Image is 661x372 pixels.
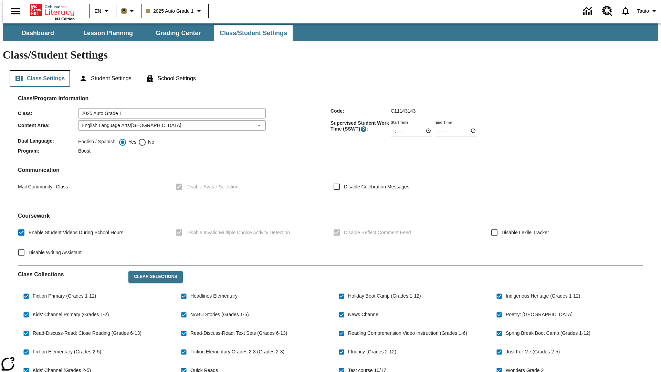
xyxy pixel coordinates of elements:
[122,7,126,15] span: B
[18,95,643,102] h2: Class/Program Information
[18,167,643,201] div: Communication
[186,229,290,236] span: Disable Invalid Multiple Choice Activity Detection
[156,29,201,37] span: Grading Center
[190,311,249,318] span: NABU Stories (Grades 1-5)
[33,311,109,318] span: Kids' Channel Primary (Grades 1-2)
[54,184,68,189] span: Class
[348,292,421,300] span: Holiday Boot Camp (Grades 1-12)
[330,108,391,114] span: Code :
[55,17,75,21] span: NJ Edition
[637,8,649,15] span: Tauto
[344,183,409,190] span: Disable Celebration Messages
[214,25,293,41] button: Class/Student Settings
[144,5,206,17] button: Class: 2025 Auto Grade 1, Select your class
[391,120,408,125] label: Start Time
[348,330,467,337] span: Reading Comprehension Video Instruction (Grades 1-6)
[10,70,70,87] button: Class Settings
[617,2,634,20] a: Notifications
[146,138,154,146] span: No
[344,229,411,236] span: Disable Reflect Comment Feed
[598,2,617,20] a: Resource Center, Will open in new tab
[127,138,136,146] span: Yes
[128,271,182,283] button: Clear Selections
[95,8,101,15] span: EN
[78,108,266,118] input: Class
[190,292,238,300] span: Headlines Elementary
[190,330,287,337] span: Read-Discuss-Read: Text Sets (Grades 6-13)
[18,213,643,260] div: Coursework
[348,311,379,318] span: News Channel
[10,70,651,87] div: Class/Student Settings
[22,29,54,37] span: Dashboard
[3,25,72,41] button: Dashboard
[18,148,78,154] span: Program :
[360,126,367,133] button: Supervised Student Work Time is the timeframe when students can take LevelSet and when lessons ar...
[391,108,416,114] span: C11143143
[579,2,598,21] a: Data Center
[78,120,266,131] div: English Language Arts/[GEOGRAPHIC_DATA]
[502,229,549,236] span: Disable Lexile Tracker
[186,183,239,190] span: Disable Avatar Selection
[506,292,580,300] span: Indigenous Heritage (Grades 1-12)
[74,70,137,87] button: Student Settings
[33,348,101,355] span: Fiction Elementary (Grades 2-5)
[33,330,141,337] span: Read-Discuss-Read: Close Reading (Grades 6-13)
[190,348,284,355] span: Fiction Elementary Grades 2-3 (Grades 2-3)
[506,330,590,337] span: Spring Break Boot Camp (Grades 1-12)
[18,123,78,128] span: Content Area :
[146,8,194,15] span: 2025 Auto Grade 1
[74,25,143,41] button: Lesson Planning
[18,213,643,219] h2: Course work
[78,148,91,154] span: Boost
[3,49,658,61] h1: Class/Student Settings
[348,348,396,355] span: Fluency (Grades 2-12)
[144,25,213,41] button: Grading Center
[3,23,658,41] div: SubNavbar
[18,167,643,173] h2: Communication
[506,348,560,355] span: Just For Me (Grades 2-5)
[29,229,123,236] span: Enable Student Videos During School Hours
[6,1,26,21] button: Open side menu
[140,70,201,87] button: School Settings
[220,29,287,37] span: Class/Student Settings
[33,292,96,300] span: Fiction Primary (Grades 1-12)
[436,120,452,125] label: End Time
[30,2,75,21] div: Home
[506,311,573,318] span: Poetry: [GEOGRAPHIC_DATA]
[29,249,82,256] span: Disable Writing Assistant
[78,138,115,146] label: English / Spanish
[83,29,133,37] span: Lesson Planning
[118,5,139,17] button: Boost Class color is light brown. Change class color
[18,138,78,144] span: Dual Language :
[30,3,75,17] a: Home
[18,184,54,189] span: Mail Community :
[18,102,643,155] div: Class/Program Information
[18,271,123,278] h2: Class Collections
[330,120,391,133] span: Supervised Student Work Time (SSWT) :
[18,111,78,116] span: Class :
[634,5,661,17] button: Profile/Settings
[3,25,293,41] div: SubNavbar
[92,5,114,17] button: Language: EN, Select a language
